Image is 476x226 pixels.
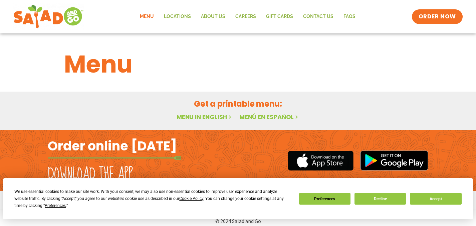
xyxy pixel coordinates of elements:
a: Locations [159,9,196,24]
a: Contact Us [298,9,338,24]
h2: Download the app [48,164,133,183]
img: google_play [360,150,428,171]
h2: Get a printable menu: [64,98,412,110]
span: ORDER NOW [419,13,456,21]
button: Decline [354,193,406,205]
a: GIFT CARDS [261,9,298,24]
a: Menu in English [177,113,233,121]
h1: Menu [64,46,412,82]
a: Menu [135,9,159,24]
img: fork [48,156,181,160]
button: Accept [410,193,461,205]
a: Careers [230,9,261,24]
button: Preferences [299,193,350,205]
span: Preferences [45,203,66,208]
div: Cookie Consent Prompt [3,178,473,219]
a: Menú en español [239,113,299,121]
span: Cookie Policy [179,196,203,201]
p: © 2024 Salad and Go [51,217,425,226]
h2: Order online [DATE] [48,138,177,154]
nav: Menu [135,9,361,24]
a: ORDER NOW [412,9,463,24]
img: appstore [288,150,353,172]
a: FAQs [338,9,361,24]
div: We use essential cookies to make our site work. With your consent, we may also use non-essential ... [14,188,291,209]
a: About Us [196,9,230,24]
img: new-SAG-logo-768×292 [13,3,84,30]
